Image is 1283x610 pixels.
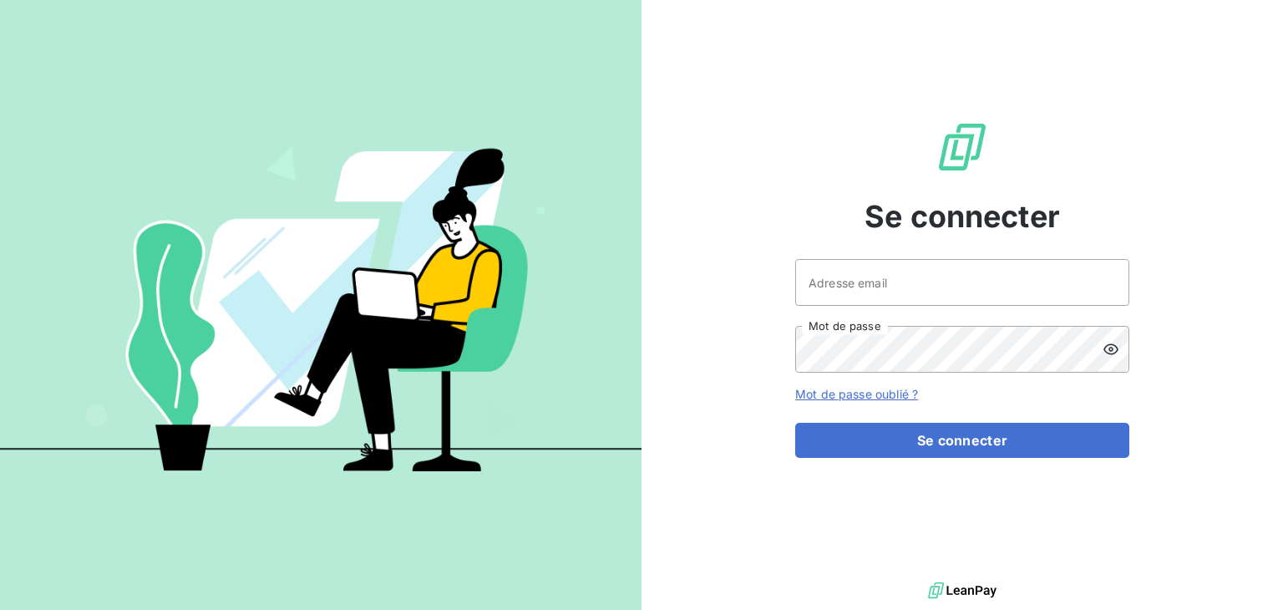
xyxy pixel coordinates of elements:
[795,387,918,401] a: Mot de passe oublié ?
[928,578,996,603] img: logo
[795,423,1129,458] button: Se connecter
[936,120,989,174] img: Logo LeanPay
[795,259,1129,306] input: placeholder
[865,194,1060,239] span: Se connecter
